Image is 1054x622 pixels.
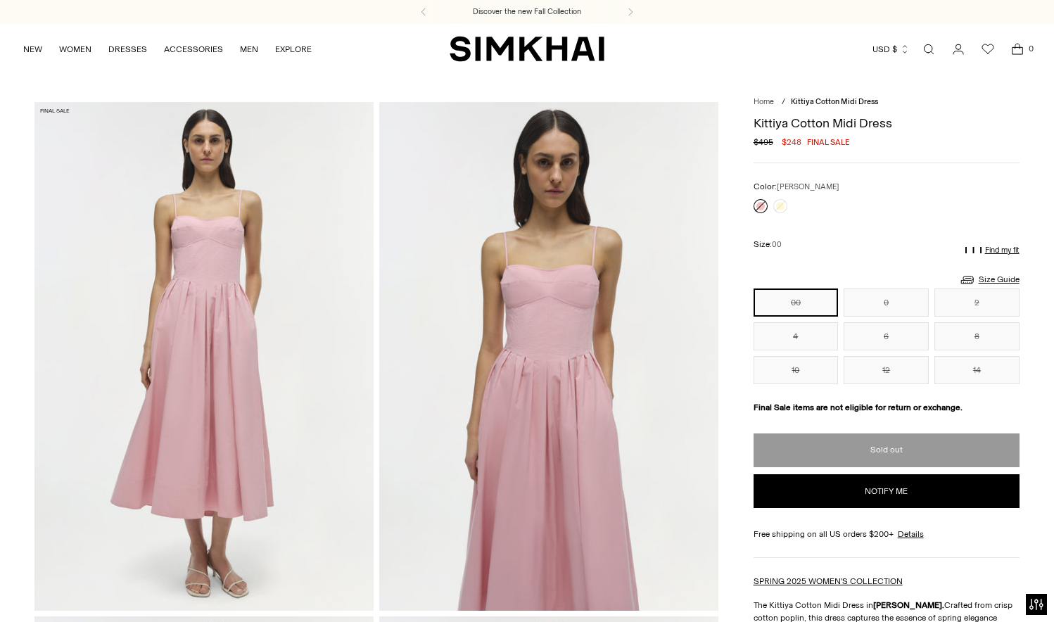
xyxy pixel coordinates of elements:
[934,356,1020,384] button: 14
[754,322,839,350] button: 4
[944,35,972,63] a: Go to the account page
[754,117,1020,129] h1: Kittiya Cotton Midi Dress
[754,96,1020,108] nav: breadcrumbs
[754,528,1020,540] div: Free shipping on all US orders $200+
[873,600,944,610] strong: [PERSON_NAME].
[450,35,604,63] a: SIMKHAI
[275,34,312,65] a: EXPLORE
[782,96,785,108] div: /
[754,474,1020,508] button: Notify me
[844,356,929,384] button: 12
[754,180,839,193] label: Color:
[240,34,258,65] a: MEN
[379,102,718,611] img: Kittiya Cotton Midi Dress
[754,576,903,586] a: SPRING 2025 WOMEN'S COLLECTION
[23,34,42,65] a: NEW
[898,528,924,540] a: Details
[872,34,910,65] button: USD $
[772,240,782,249] span: 00
[754,402,963,412] strong: Final Sale items are not eligible for return or exchange.
[34,102,374,611] img: Kittiya Cotton Midi Dress
[777,182,839,191] span: [PERSON_NAME]
[473,6,581,18] a: Discover the new Fall Collection
[754,97,774,106] a: Home
[754,238,782,251] label: Size:
[934,288,1020,317] button: 2
[59,34,91,65] a: WOMEN
[915,35,943,63] a: Open search modal
[108,34,147,65] a: DRESSES
[974,35,1002,63] a: Wishlist
[1024,42,1037,55] span: 0
[791,97,878,106] span: Kittiya Cotton Midi Dress
[1003,35,1031,63] a: Open cart modal
[754,288,839,317] button: 00
[782,136,801,148] span: $248
[959,271,1020,288] a: Size Guide
[844,322,929,350] button: 6
[844,288,929,317] button: 0
[754,136,773,148] s: $495
[754,356,839,384] button: 10
[934,322,1020,350] button: 8
[164,34,223,65] a: ACCESSORIES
